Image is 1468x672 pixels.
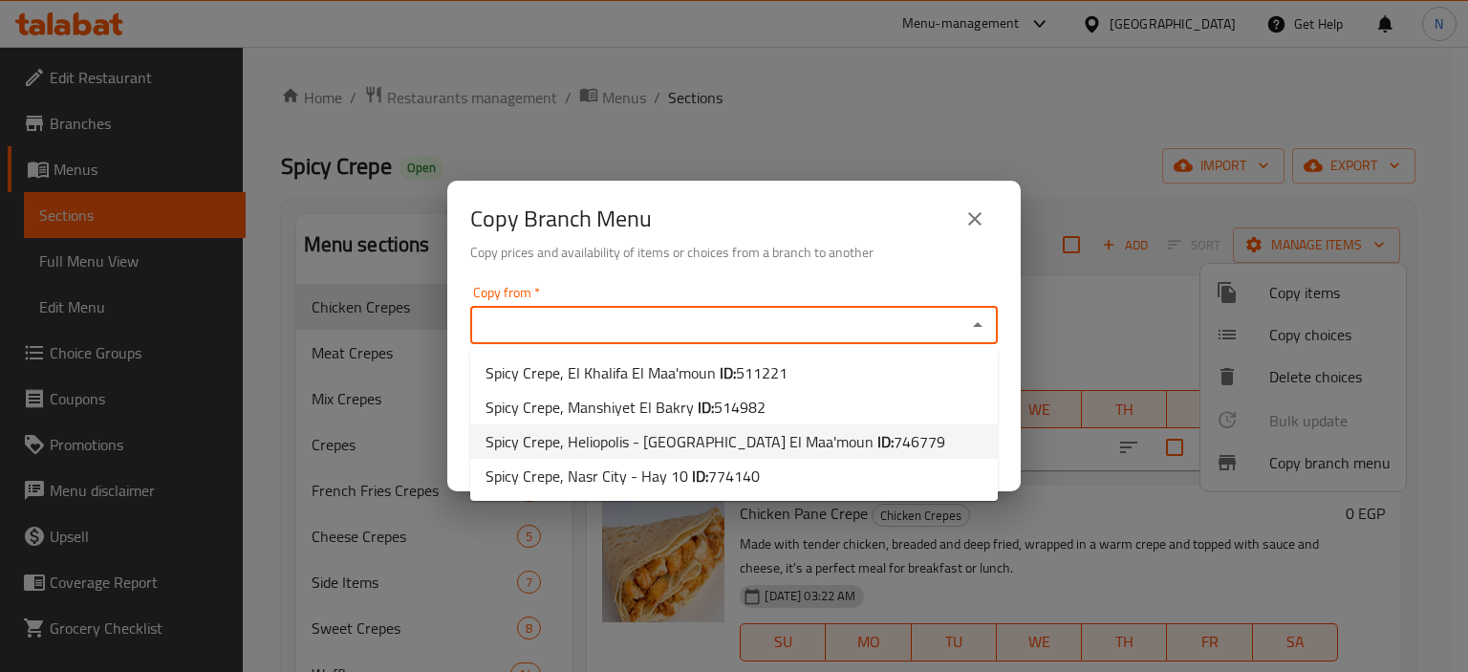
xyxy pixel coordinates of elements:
span: 511221 [736,358,788,387]
span: Spicy Crepe, El Khalifa El Maa'moun [486,361,788,384]
span: Spicy Crepe, Heliopolis - [GEOGRAPHIC_DATA] El Maa'moun [486,430,945,453]
span: 514982 [714,393,766,422]
b: ID: [698,393,714,422]
button: Close [964,312,991,338]
span: 746779 [894,427,945,456]
b: ID: [720,358,736,387]
span: Spicy Crepe, Manshiyet El Bakry [486,396,766,419]
span: 774140 [708,462,760,490]
h6: Copy prices and availability of items or choices from a branch to another [470,242,998,263]
b: ID: [877,427,894,456]
button: close [952,196,998,242]
span: Spicy Crepe, Nasr City - Hay 10 [486,465,760,488]
h2: Copy Branch Menu [470,204,652,234]
b: ID: [692,462,708,490]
